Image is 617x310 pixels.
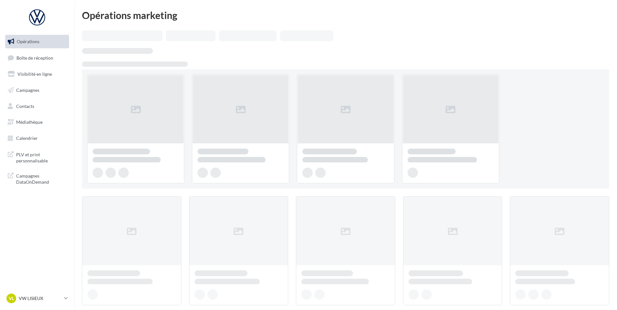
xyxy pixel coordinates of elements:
span: Campagnes [16,87,39,93]
span: Campagnes DataOnDemand [16,171,66,185]
span: Contacts [16,103,34,109]
a: Visibilité en ligne [4,67,70,81]
span: Boîte de réception [16,55,53,60]
a: Calendrier [4,131,70,145]
a: Campagnes DataOnDemand [4,169,70,188]
span: VL [9,295,14,302]
a: Opérations [4,35,70,48]
span: Visibilité en ligne [17,71,52,77]
p: VW LISIEUX [19,295,62,302]
span: PLV et print personnalisable [16,150,66,164]
span: Calendrier [16,135,38,141]
a: Boîte de réception [4,51,70,65]
span: Médiathèque [16,119,43,125]
a: Campagnes [4,83,70,97]
a: PLV et print personnalisable [4,148,70,167]
a: Médiathèque [4,115,70,129]
span: Opérations [17,39,39,44]
a: VL VW LISIEUX [5,292,69,305]
div: Opérations marketing [82,10,609,20]
a: Contacts [4,100,70,113]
